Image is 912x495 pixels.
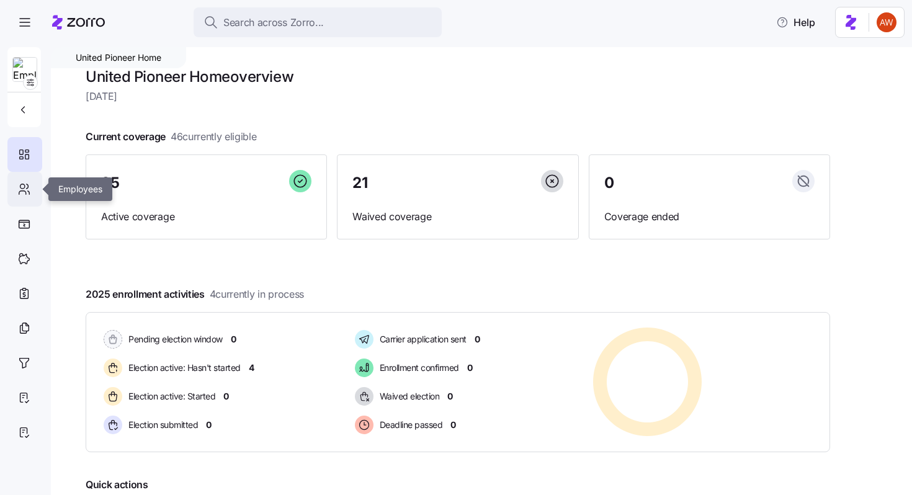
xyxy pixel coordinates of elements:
[86,89,830,104] span: [DATE]
[376,333,467,346] span: Carrier application sent
[101,176,119,190] span: 25
[223,390,229,403] span: 0
[352,209,563,225] span: Waived coverage
[51,47,186,68] div: United Pioneer Home
[376,419,443,431] span: Deadline passed
[223,15,324,30] span: Search across Zorro...
[231,333,236,346] span: 0
[376,390,440,403] span: Waived election
[352,176,367,190] span: 21
[125,333,223,346] span: Pending election window
[766,10,825,35] button: Help
[86,67,830,86] h1: United Pioneer Home overview
[206,419,212,431] span: 0
[125,419,198,431] span: Election submitted
[877,12,896,32] img: 3c671664b44671044fa8929adf5007c6
[249,362,254,374] span: 4
[194,7,442,37] button: Search across Zorro...
[171,129,257,145] span: 46 currently eligible
[86,129,257,145] span: Current coverage
[604,209,815,225] span: Coverage ended
[447,390,453,403] span: 0
[776,15,815,30] span: Help
[86,287,304,302] span: 2025 enrollment activities
[101,209,311,225] span: Active coverage
[13,58,37,82] img: Employer logo
[125,390,215,403] span: Election active: Started
[210,287,304,302] span: 4 currently in process
[376,362,459,374] span: Enrollment confirmed
[604,176,614,190] span: 0
[125,362,241,374] span: Election active: Hasn't started
[467,362,473,374] span: 0
[450,419,456,431] span: 0
[475,333,480,346] span: 0
[86,477,148,493] span: Quick actions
